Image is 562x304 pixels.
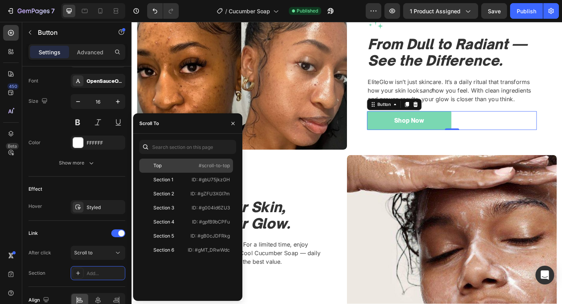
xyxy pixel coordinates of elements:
p: ID: #gpfB9bCPFu [192,218,230,225]
span: Cucumber Soap [229,7,270,15]
button: 7 [3,3,58,19]
button: Show more [28,156,125,170]
div: Scroll To [139,120,159,127]
span: 1 product assigned [410,7,461,15]
div: Add... [87,270,123,277]
div: Font [28,77,38,84]
div: Section 1 [153,176,173,183]
div: Effect [28,186,42,193]
div: OpenSauceOne [87,78,123,85]
p: ID: #gZFU3XGI7m [190,190,230,197]
p: 7 [51,6,55,16]
div: Publish [517,7,536,15]
div: Undo/Redo [147,3,179,19]
div: Section 5 [153,232,174,240]
div: Section 6 [153,247,174,254]
i: From Dull to Radiant — See the Difference. [257,15,430,51]
div: Hover [28,203,42,210]
iframe: Design area [132,22,562,304]
button: Scroll to [71,246,125,260]
p: ID: #g004id6ZU3 [192,204,230,211]
p: Shop Now [57,279,90,290]
span: / [225,7,227,15]
button: Publish [510,3,543,19]
button: <p>Shop Now</p> [256,97,348,118]
button: 1 product assigned [403,3,478,19]
div: Section 2 [153,190,174,197]
p: #scroll-to-top [199,162,230,169]
p: Button [38,28,104,37]
p: ID: #gMT_DRwWdc [188,247,230,254]
div: Section 3 [153,204,174,211]
p: ID: #gB0cJDFRkg [190,232,230,240]
p: Settings [39,48,60,56]
input: Search section on this page [139,140,236,154]
div: Size [28,96,49,107]
div: Styled [87,204,123,211]
p: Don’t wait to refresh your skin. For a limited time, enjoy special savings on our Aloe & Cool Cuc... [28,238,212,266]
span: Save [488,8,501,14]
img: Alt Image [28,166,47,186]
p: Advanced [77,48,103,56]
div: Color [28,139,41,146]
div: 450 [7,83,19,89]
p: Shop Now [286,102,318,113]
span: Published [297,7,318,14]
div: Open Intercom Messenger [535,266,554,284]
div: Show more [59,159,95,167]
div: Link [28,230,38,237]
span: Scroll to [74,250,92,256]
div: After click [28,249,51,256]
div: FFFFFF [87,139,123,147]
div: Section 4 [153,218,174,225]
i: Refresh Your Skin, Refresh Your Glow. [28,192,173,229]
i: and [316,71,327,79]
div: Section [28,270,45,277]
div: Button [266,86,283,93]
div: Top [153,162,162,169]
button: Save [481,3,507,19]
p: EliteGlow isn’t just skincare. It’s a daily ritual that transforms how your skin looks how you fe... [257,61,440,89]
button: <p>Shop Now</p> [28,274,119,295]
p: ID: #gbU75jkzGH [192,176,230,183]
div: Beta [6,143,19,149]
